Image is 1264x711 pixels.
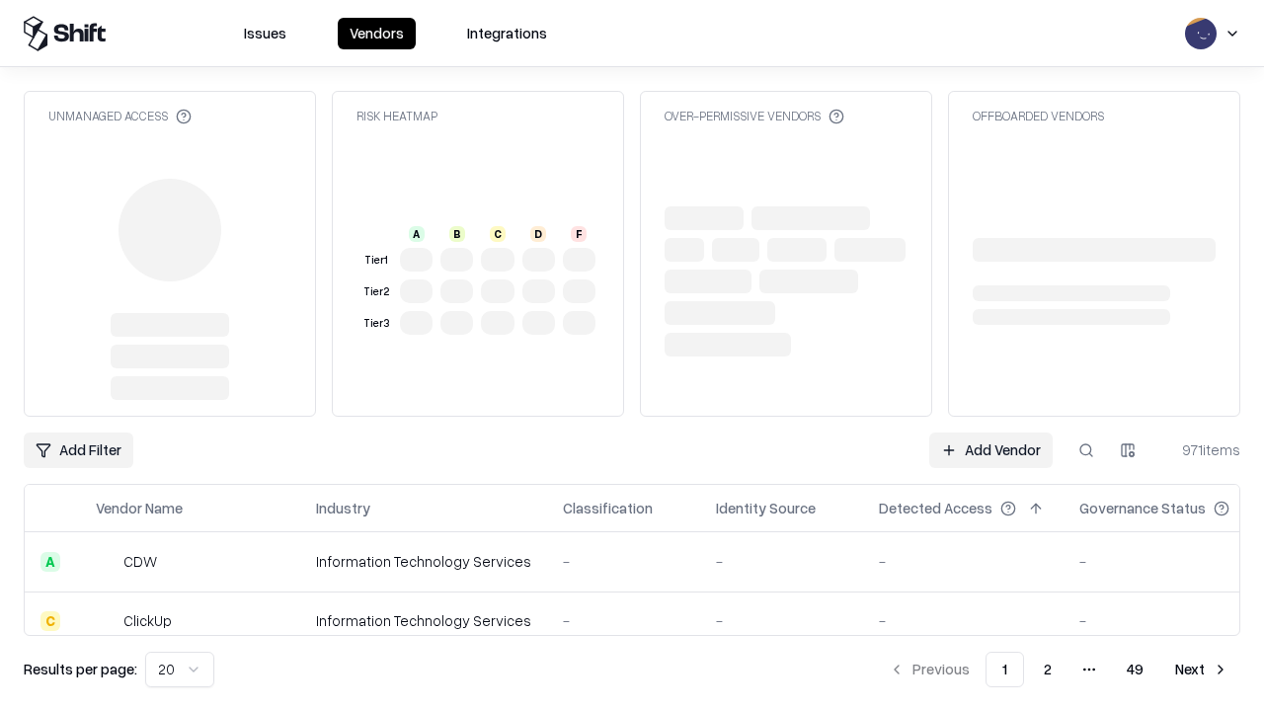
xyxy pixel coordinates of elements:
div: A [40,552,60,572]
div: Identity Source [716,498,816,518]
button: 1 [986,652,1024,687]
div: - [716,551,847,572]
div: Tier 3 [360,315,392,332]
div: Information Technology Services [316,551,531,572]
div: B [449,226,465,242]
button: Add Filter [24,433,133,468]
button: Issues [232,18,298,49]
div: CDW [123,551,157,572]
div: 971 items [1161,439,1240,460]
div: Over-Permissive Vendors [665,108,844,124]
a: Add Vendor [929,433,1053,468]
img: CDW [96,552,116,572]
div: Tier 1 [360,252,392,269]
div: ClickUp [123,610,172,631]
div: F [571,226,587,242]
div: - [879,551,1048,572]
div: Unmanaged Access [48,108,192,124]
div: - [716,610,847,631]
nav: pagination [877,652,1240,687]
div: C [40,611,60,631]
div: Detected Access [879,498,992,518]
button: 2 [1028,652,1067,687]
div: Information Technology Services [316,610,531,631]
button: Next [1163,652,1240,687]
button: 49 [1111,652,1159,687]
p: Results per page: [24,659,137,679]
div: A [409,226,425,242]
div: - [1079,551,1261,572]
div: Industry [316,498,370,518]
div: Offboarded Vendors [973,108,1104,124]
div: Tier 2 [360,283,392,300]
div: Vendor Name [96,498,183,518]
div: - [879,610,1048,631]
div: - [563,551,684,572]
div: - [563,610,684,631]
div: - [1079,610,1261,631]
button: Integrations [455,18,559,49]
div: Governance Status [1079,498,1206,518]
div: C [490,226,506,242]
img: ClickUp [96,611,116,631]
div: Classification [563,498,653,518]
button: Vendors [338,18,416,49]
div: D [530,226,546,242]
div: Risk Heatmap [356,108,437,124]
